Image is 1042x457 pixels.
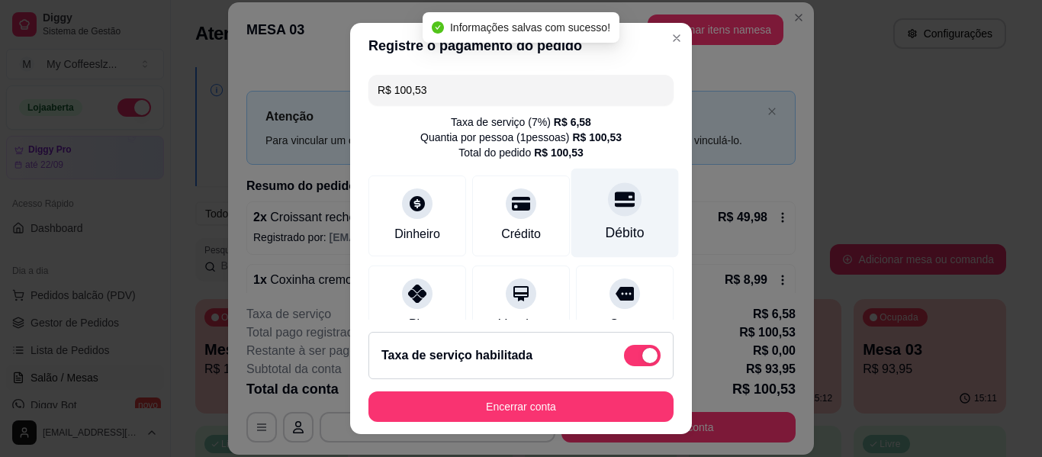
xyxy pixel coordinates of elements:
div: Taxa de serviço ( 7 %) [451,114,591,130]
header: Registre o pagamento do pedido [350,23,692,69]
div: Pix [409,315,426,333]
span: Informações salvas com sucesso! [450,21,610,34]
span: check-circle [432,21,444,34]
h2: Taxa de serviço habilitada [381,346,532,365]
div: R$ 100,53 [572,130,622,145]
div: Outro [609,315,640,333]
div: Dinheiro [394,225,440,243]
div: Crédito [501,225,541,243]
button: Encerrar conta [368,391,674,422]
div: Total do pedido [458,145,584,160]
div: Quantia por pessoa ( 1 pessoas) [420,130,622,145]
div: R$ 100,53 [534,145,584,160]
button: Close [664,26,689,50]
div: R$ 6,58 [554,114,591,130]
div: Débito [606,223,645,243]
input: Ex.: hambúrguer de cordeiro [378,75,664,105]
div: Voucher [499,315,544,333]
